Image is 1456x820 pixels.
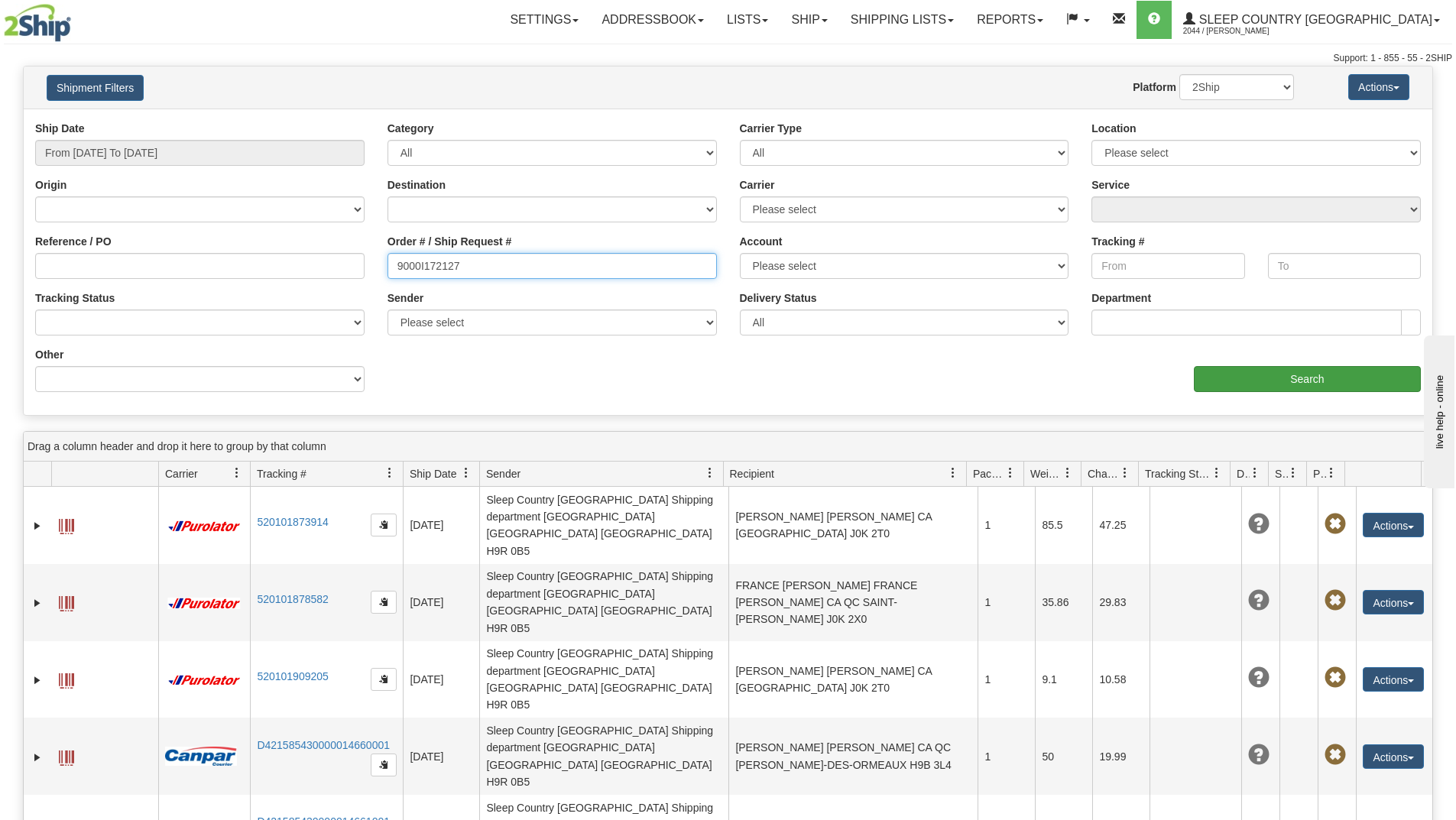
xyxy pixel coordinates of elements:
[1275,466,1288,481] span: Shipment Issues
[978,641,1035,718] td: 1
[965,1,1055,39] a: Reports
[1055,460,1081,486] a: Weight filter column settings
[1091,234,1144,249] label: Tracking #
[479,641,728,718] td: Sleep Country [GEOGRAPHIC_DATA] Shipping department [GEOGRAPHIC_DATA] [GEOGRAPHIC_DATA] [GEOGRAPH...
[1325,514,1346,535] span: Pickup Not Assigned
[697,460,723,486] a: Sender filter column settings
[371,668,397,691] button: Copy to clipboard
[11,13,141,24] div: live help - online
[165,466,198,481] span: Carrier
[1248,590,1270,611] span: Unknown
[1035,564,1092,641] td: 35.86
[1248,667,1270,689] span: Unknown
[1092,487,1150,564] td: 47.25
[839,1,965,39] a: Shipping lists
[30,750,45,765] a: Expand
[728,718,978,795] td: [PERSON_NAME] [PERSON_NAME] CA QC [PERSON_NAME]-DES-ORMEAUX H9B 3L4
[35,347,63,362] label: Other
[740,290,817,306] label: Delivery Status
[1363,513,1424,537] button: Actions
[479,564,728,641] td: Sleep Country [GEOGRAPHIC_DATA] Shipping department [GEOGRAPHIC_DATA] [GEOGRAPHIC_DATA] [GEOGRAPH...
[1035,487,1092,564] td: 85.5
[30,673,45,688] a: Expand
[224,460,250,486] a: Carrier filter column settings
[35,177,66,193] label: Origin
[388,121,434,136] label: Category
[728,641,978,718] td: [PERSON_NAME] [PERSON_NAME] CA [GEOGRAPHIC_DATA] J0K 2T0
[1088,466,1120,481] span: Charge
[740,234,783,249] label: Account
[410,466,456,481] span: Ship Date
[403,718,479,795] td: [DATE]
[165,520,243,532] img: 11 - Purolator
[486,466,520,481] span: Sender
[1280,460,1306,486] a: Shipment Issues filter column settings
[1204,460,1230,486] a: Tracking Status filter column settings
[388,177,446,193] label: Destination
[1092,641,1150,718] td: 10.58
[24,432,1432,462] div: grid grouping header
[1242,460,1268,486] a: Delivery Status filter column settings
[257,739,390,751] a: D421585430000014660001
[479,487,728,564] td: Sleep Country [GEOGRAPHIC_DATA] Shipping department [GEOGRAPHIC_DATA] [GEOGRAPHIC_DATA] [GEOGRAPH...
[257,516,328,528] a: 520101873914
[1112,460,1138,486] a: Charge filter column settings
[35,290,115,306] label: Tracking Status
[728,564,978,641] td: FRANCE [PERSON_NAME] FRANCE [PERSON_NAME] CA QC SAINT-[PERSON_NAME] J0K 2X0
[1318,460,1344,486] a: Pickup Status filter column settings
[47,75,144,101] button: Shipment Filters
[371,591,397,614] button: Copy to clipboard
[1248,744,1270,766] span: Unknown
[498,1,590,39] a: Settings
[35,121,85,136] label: Ship Date
[1363,744,1424,769] button: Actions
[973,466,1005,481] span: Packages
[1313,466,1326,481] span: Pickup Status
[1237,466,1250,481] span: Delivery Status
[59,666,74,691] a: Label
[479,718,728,795] td: Sleep Country [GEOGRAPHIC_DATA] Shipping department [GEOGRAPHIC_DATA] [GEOGRAPHIC_DATA] [GEOGRAPH...
[59,512,74,536] a: Label
[1325,744,1346,766] span: Pickup Not Assigned
[1363,590,1424,614] button: Actions
[403,487,479,564] td: [DATE]
[1091,290,1151,306] label: Department
[978,564,1035,641] td: 1
[4,4,71,42] img: logo2044.jpg
[257,466,306,481] span: Tracking #
[1133,79,1176,95] label: Platform
[1035,641,1092,718] td: 9.1
[388,290,423,306] label: Sender
[1194,366,1421,392] input: Search
[1195,13,1432,26] span: Sleep Country [GEOGRAPHIC_DATA]
[35,234,112,249] label: Reference / PO
[1092,718,1150,795] td: 19.99
[371,514,397,536] button: Copy to clipboard
[1268,253,1421,279] input: To
[453,460,479,486] a: Ship Date filter column settings
[371,754,397,776] button: Copy to clipboard
[978,487,1035,564] td: 1
[715,1,780,39] a: Lists
[403,564,479,641] td: [DATE]
[257,670,328,682] a: 520101909205
[780,1,838,39] a: Ship
[1091,121,1136,136] label: Location
[1348,74,1409,100] button: Actions
[1030,466,1062,481] span: Weight
[1363,667,1424,692] button: Actions
[978,718,1035,795] td: 1
[740,121,802,136] label: Carrier Type
[377,460,403,486] a: Tracking # filter column settings
[590,1,715,39] a: Addressbook
[728,487,978,564] td: [PERSON_NAME] [PERSON_NAME] CA [GEOGRAPHIC_DATA] J0K 2T0
[1091,253,1244,279] input: From
[257,593,328,605] a: 520101878582
[1325,667,1346,689] span: Pickup Not Assigned
[730,466,774,481] span: Recipient
[1092,564,1150,641] td: 29.83
[1091,177,1130,193] label: Service
[1248,514,1270,535] span: Unknown
[1325,590,1346,611] span: Pickup Not Assigned
[4,52,1452,65] div: Support: 1 - 855 - 55 - 2SHIP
